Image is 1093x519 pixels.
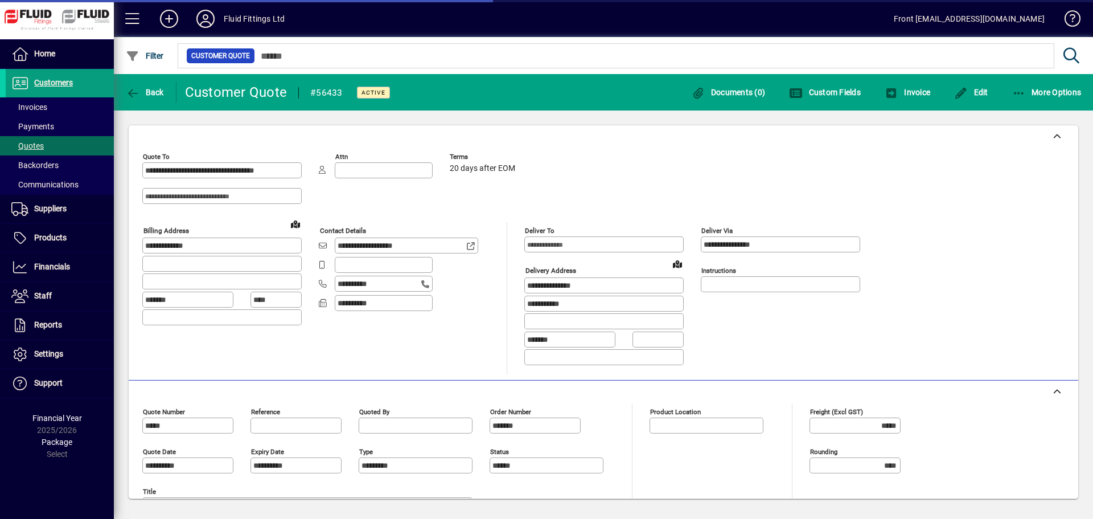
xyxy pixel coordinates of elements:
a: Products [6,224,114,252]
div: Fluid Fittings Ltd [224,10,285,28]
a: Reports [6,311,114,340]
a: Suppliers [6,195,114,223]
mat-label: Status [490,447,509,455]
mat-label: Order number [490,407,531,415]
a: Quotes [6,136,114,156]
mat-label: Freight (excl GST) [810,407,863,415]
div: Customer Quote [185,83,287,101]
span: Filter [126,51,164,60]
span: Reports [34,320,62,329]
span: Package [42,438,72,447]
span: Customer Quote [191,50,250,62]
a: Home [6,40,114,68]
a: Backorders [6,156,114,175]
span: More Options [1012,88,1082,97]
mat-label: Quote To [143,153,170,161]
span: Support [34,378,63,387]
a: Knowledge Base [1056,2,1079,39]
mat-label: Product location [650,407,701,415]
span: Products [34,233,67,242]
span: Customers [34,78,73,87]
mat-label: Quote date [143,447,176,455]
span: Invoice [885,88,930,97]
button: More Options [1009,82,1084,103]
span: Communications [11,180,79,189]
mat-label: Type [359,447,373,455]
a: Communications [6,175,114,194]
span: Home [34,49,55,58]
a: View on map [286,215,305,233]
mat-label: Rounding [810,447,837,455]
span: Terms [450,153,518,161]
span: Suppliers [34,204,67,213]
span: Settings [34,349,63,358]
div: Front [EMAIL_ADDRESS][DOMAIN_NAME] [894,10,1045,28]
a: Payments [6,117,114,136]
mat-label: Quoted by [359,407,389,415]
mat-label: Instructions [701,267,736,275]
a: Support [6,369,114,398]
span: Documents (0) [691,88,765,97]
span: Back [126,88,164,97]
mat-label: Attn [335,153,348,161]
span: Custom Fields [789,88,861,97]
mat-label: Reference [251,407,280,415]
button: Profile [187,9,224,29]
mat-label: Deliver To [525,227,554,235]
span: Staff [34,291,52,300]
span: Financials [34,262,70,271]
span: Edit [954,88,988,97]
mat-label: Deliver via [701,227,733,235]
span: Quotes [11,141,44,150]
button: Add [151,9,187,29]
button: Back [123,82,167,103]
a: Invoices [6,97,114,117]
button: Filter [123,46,167,66]
a: Staff [6,282,114,310]
span: Active [361,89,385,96]
button: Documents (0) [688,82,768,103]
mat-label: Expiry date [251,447,284,455]
a: Settings [6,340,114,369]
span: Invoices [11,103,47,112]
mat-label: Quote number [143,407,185,415]
span: Backorders [11,161,59,170]
div: #56433 [310,84,343,102]
span: Financial Year [32,414,82,423]
button: Custom Fields [786,82,864,103]
mat-label: Title [143,487,156,495]
a: View on map [668,255,687,273]
button: Invoice [882,82,933,103]
button: Edit [951,82,991,103]
app-page-header-button: Back [114,82,176,103]
span: Payments [11,122,54,131]
span: 20 days after EOM [450,164,515,173]
a: Financials [6,253,114,281]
